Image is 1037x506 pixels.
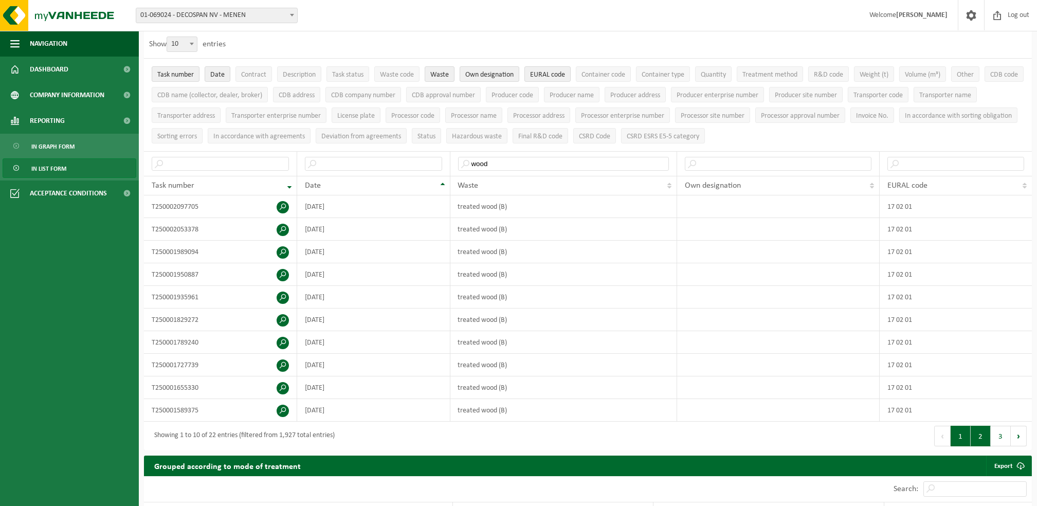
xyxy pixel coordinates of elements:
td: treated wood (B) [450,241,677,263]
button: Waste codeWaste code: Activate to sort [374,66,420,82]
span: Task number [152,182,194,190]
td: 17 02 01 [880,399,1032,422]
button: Transporter addressTransporter address: Activate to sort [152,107,221,123]
button: In accordance with sorting obligation : Activate to sort [899,107,1017,123]
span: Producer site number [775,92,837,99]
span: Waste [430,71,449,79]
td: T250001829272 [144,309,297,331]
button: EURAL codeEURAL code: Activate to sort [524,66,571,82]
span: Weight (t) [860,71,888,79]
button: Container codeContainer code: Activate to sort [576,66,631,82]
td: T250002097705 [144,195,297,218]
td: 17 02 01 [880,286,1032,309]
td: T250001950887 [144,263,297,286]
td: treated wood (B) [450,399,677,422]
span: EURAL code [887,182,927,190]
td: T250002053378 [144,218,297,241]
span: Company information [30,82,104,108]
span: In accordance with sorting obligation [905,112,1012,120]
td: [DATE] [297,195,450,218]
button: Processor enterprise numberProcessor enterprise number: Activate to sort [575,107,670,123]
td: [DATE] [297,218,450,241]
button: Producer nameProducer name: Activate to sort [544,87,599,102]
button: QuantityQuantity: Activate to sort [695,66,732,82]
span: 10 [167,37,197,51]
span: Description [283,71,316,79]
td: 17 02 01 [880,218,1032,241]
span: CDB name (collector, dealer, broker) [157,92,262,99]
button: Processor codeProcessor code: Activate to sort [386,107,440,123]
span: In graph form [31,137,75,156]
span: Reporting [30,108,65,134]
span: Final R&D code [518,133,562,140]
strong: [PERSON_NAME] [896,11,948,19]
button: 3 [991,426,1011,446]
span: Processor name [451,112,497,120]
button: Task numberTask number : Activate to remove sorting [152,66,199,82]
span: Transporter address [157,112,215,120]
span: CDB company number [331,92,395,99]
td: [DATE] [297,376,450,399]
a: Export [986,456,1031,476]
span: R&D code [814,71,843,79]
span: Processor site number [681,112,744,120]
td: T250001935961 [144,286,297,309]
span: Transporter code [853,92,903,99]
td: T250001989094 [144,241,297,263]
span: Navigation [30,31,67,57]
span: Other [957,71,974,79]
span: Deviation from agreements [321,133,401,140]
button: Producer codeProducer code: Activate to sort [486,87,539,102]
span: Producer name [550,92,594,99]
div: Showing 1 to 10 of 22 entries (filtered from 1,927 total entries) [149,427,335,445]
button: R&D codeR&amp;D code: Activate to sort [808,66,849,82]
button: Container typeContainer type: Activate to sort [636,66,690,82]
button: CDB codeCDB code: Activate to sort [985,66,1024,82]
label: Show entries [149,40,226,48]
button: Transporter enterprise numberTransporter enterprise number: Activate to sort [226,107,326,123]
span: In accordance with agreements [213,133,305,140]
span: Sorting errors [157,133,197,140]
span: License plate [337,112,375,120]
td: [DATE] [297,286,450,309]
span: Task status [332,71,363,79]
span: Dashboard [30,57,68,82]
button: Invoice No.Invoice No.: Activate to sort [850,107,894,123]
span: Own designation [465,71,514,79]
button: Processor site numberProcessor site number: Activate to sort [675,107,750,123]
td: treated wood (B) [450,309,677,331]
span: Contract [241,71,266,79]
td: treated wood (B) [450,354,677,376]
span: Treatment method [742,71,797,79]
td: T250001789240 [144,331,297,354]
button: CDB approval numberCDB approval number: Activate to sort [406,87,481,102]
span: CDB address [279,92,315,99]
button: CDB company numberCDB company number: Activate to sort [325,87,401,102]
button: Producer site numberProducer site number: Activate to sort [769,87,843,102]
button: Final R&D codeFinal R&amp;D code: Activate to sort [513,128,568,143]
span: CDB code [990,71,1018,79]
button: Producer addressProducer address: Activate to sort [605,87,666,102]
button: Transporter codeTransporter code: Activate to sort [848,87,908,102]
td: [DATE] [297,241,450,263]
td: 17 02 01 [880,263,1032,286]
span: Hazardous waste [452,133,502,140]
button: Own designationOwn designation: Activate to sort [460,66,519,82]
button: Sorting errorsSorting errors: Activate to sort [152,128,203,143]
td: [DATE] [297,399,450,422]
span: Waste [458,182,479,190]
button: WasteWaste: Activate to sort [425,66,454,82]
td: treated wood (B) [450,263,677,286]
span: Date [305,182,321,190]
button: 1 [951,426,971,446]
span: Processor code [391,112,434,120]
span: Container code [581,71,625,79]
button: OtherOther: Activate to sort [951,66,979,82]
td: 17 02 01 [880,354,1032,376]
span: Container type [642,71,684,79]
span: In list form [31,159,66,178]
td: treated wood (B) [450,376,677,399]
td: [DATE] [297,309,450,331]
span: Acceptance conditions [30,180,107,206]
span: Transporter name [919,92,971,99]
